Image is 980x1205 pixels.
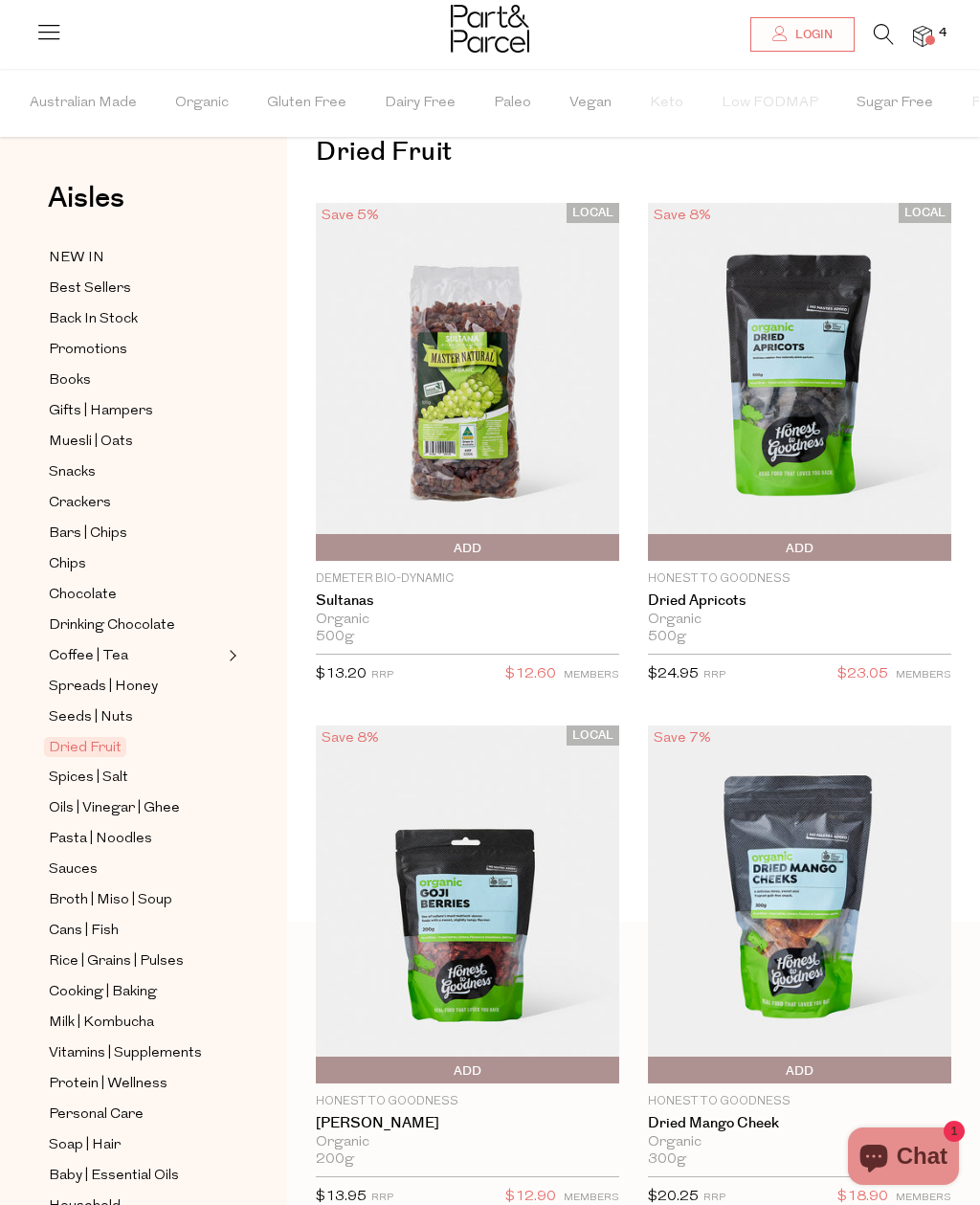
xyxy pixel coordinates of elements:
[49,308,138,331] span: Back In Stock
[49,1104,144,1127] span: Personal Care
[316,629,354,646] span: 500g
[650,70,683,137] span: Keto
[49,889,172,912] span: Broth | Miso | Soup
[175,70,229,137] span: Organic
[896,670,951,681] small: MEMBERS
[49,888,223,912] a: Broth | Miso | Soup
[316,534,619,561] button: Add To Parcel
[44,737,126,757] span: Dried Fruit
[49,1011,223,1035] a: Milk | Kombucha
[49,980,223,1004] a: Cooking | Baking
[648,203,717,229] div: Save 8%
[316,1151,354,1169] span: 200g
[49,1073,167,1096] span: Protein | Wellness
[913,26,932,46] a: 4
[49,522,223,546] a: Bars | Chips
[896,1193,951,1203] small: MEMBERS
[371,670,393,681] small: RRP
[49,368,223,392] a: Books
[30,70,137,137] span: Australian Made
[49,339,127,362] span: Promotions
[49,644,223,668] a: Coffee | Tea
[494,70,531,137] span: Paleo
[49,981,157,1004] span: Cooking | Baking
[648,592,951,610] a: Dried Apricots
[567,203,619,223] span: LOCAL
[49,949,223,973] a: Rice | Grains | Pulses
[49,1164,223,1188] a: Baby | Essential Oils
[49,430,223,454] a: Muesli | Oats
[49,278,131,301] span: Best Sellers
[316,1115,619,1132] a: [PERSON_NAME]
[316,203,619,561] img: Sultanas
[648,667,699,681] span: $24.95
[648,629,686,646] span: 500g
[648,203,951,561] img: Dried Apricots
[316,203,385,229] div: Save 5%
[49,338,223,362] a: Promotions
[648,725,717,751] div: Save 7%
[648,1151,686,1169] span: 300g
[49,645,128,668] span: Coffee | Tea
[648,1093,951,1110] p: Honest to Goodness
[49,920,119,943] span: Cans | Fish
[648,725,951,1083] img: Dried Mango Cheek
[48,184,124,232] a: Aisles
[49,369,91,392] span: Books
[49,676,158,699] span: Spreads | Honey
[49,767,128,790] span: Spices | Salt
[750,17,855,52] a: Login
[837,662,888,687] span: $23.05
[49,827,223,851] a: Pasta | Noodles
[49,614,223,637] a: Drinking Chocolate
[49,1012,154,1035] span: Milk | Kombucha
[49,797,180,820] span: Oils | Vinegar | Ghee
[648,1190,699,1204] span: $20.25
[316,1093,619,1110] p: Honest to Goodness
[316,612,619,629] div: Organic
[934,25,951,42] span: 4
[49,277,223,301] a: Best Sellers
[371,1193,393,1203] small: RRP
[49,1133,223,1157] a: Soap | Hair
[49,796,223,820] a: Oils | Vinegar | Ghee
[49,614,175,637] span: Drinking Chocolate
[49,523,127,546] span: Bars | Chips
[49,859,98,881] span: Sauces
[49,1134,121,1157] span: Soap | Hair
[703,670,725,681] small: RRP
[49,247,104,270] span: NEW IN
[569,70,612,137] span: Vegan
[49,460,223,484] a: Snacks
[316,1134,619,1151] div: Organic
[505,662,556,687] span: $12.60
[857,70,933,137] span: Sugar Free
[842,1127,965,1190] inbox-online-store-chat: Shopify online store chat
[49,1042,202,1065] span: Vitamins | Supplements
[49,246,223,270] a: NEW IN
[49,736,223,759] a: Dried Fruit
[316,1190,367,1204] span: $13.95
[316,130,951,174] h1: Dried Fruit
[703,1193,725,1203] small: RRP
[648,1134,951,1151] div: Organic
[316,725,385,751] div: Save 8%
[316,667,367,681] span: $13.20
[49,675,223,699] a: Spreads | Honey
[49,1072,223,1096] a: Protein | Wellness
[791,27,833,43] span: Login
[316,725,619,1083] img: Goji Berries
[267,70,346,137] span: Gluten Free
[49,553,86,576] span: Chips
[48,177,124,219] span: Aisles
[49,461,96,484] span: Snacks
[49,828,152,851] span: Pasta | Noodles
[899,203,951,223] span: LOCAL
[49,307,223,331] a: Back In Stock
[49,583,223,607] a: Chocolate
[49,1165,179,1188] span: Baby | Essential Oils
[49,858,223,881] a: Sauces
[722,70,818,137] span: Low FODMAP
[564,1193,619,1203] small: MEMBERS
[316,1057,619,1083] button: Add To Parcel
